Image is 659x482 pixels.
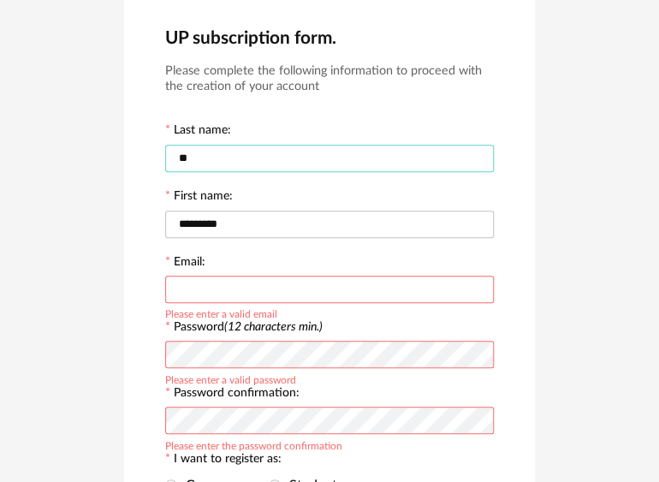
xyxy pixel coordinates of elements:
[165,190,233,205] label: First name:
[165,372,296,385] div: Please enter a valid password
[165,437,342,451] div: Please enter the password confirmation
[165,306,277,319] div: Please enter a valid email
[165,63,494,95] h3: Please complete the following information to proceed with the creation of your account
[224,321,323,333] i: (12 characters min.)
[165,27,494,50] h2: UP subscription form.
[165,124,231,140] label: Last name:
[165,256,205,271] label: Email:
[165,453,282,468] label: I want to register as:
[174,321,323,333] label: Password
[165,387,300,402] label: Password confirmation:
